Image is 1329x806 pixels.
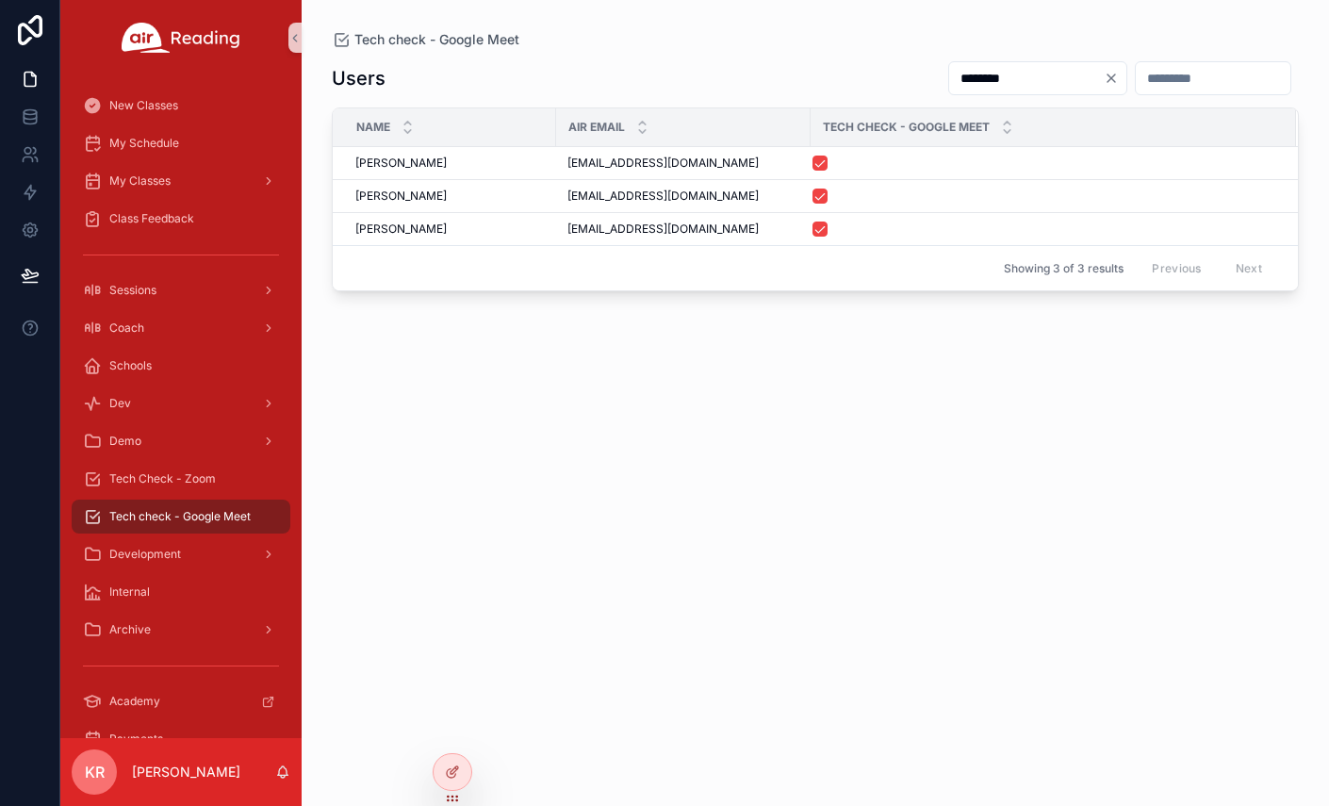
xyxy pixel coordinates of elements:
[72,387,290,420] a: Dev
[109,694,160,709] span: Academy
[567,222,759,237] span: [EMAIL_ADDRESS][DOMAIN_NAME]
[109,321,144,336] span: Coach
[85,761,105,783] span: KR
[355,156,447,171] span: [PERSON_NAME]
[109,211,194,226] span: Class Feedback
[1104,71,1126,86] button: Clear
[72,126,290,160] a: My Schedule
[72,613,290,647] a: Archive
[568,120,625,135] span: Air Email
[109,584,150,600] span: Internal
[109,136,179,151] span: My Schedule
[109,396,131,411] span: Dev
[109,358,152,373] span: Schools
[109,547,181,562] span: Development
[109,434,141,449] span: Demo
[72,722,290,756] a: Payments
[72,500,290,534] a: Tech check - Google Meet
[1004,261,1124,276] span: Showing 3 of 3 results
[332,30,519,49] a: Tech check - Google Meet
[72,202,290,236] a: Class Feedback
[72,684,290,718] a: Academy
[109,98,178,113] span: New Classes
[567,156,759,171] span: [EMAIL_ADDRESS][DOMAIN_NAME]
[72,89,290,123] a: New Classes
[72,462,290,496] a: Tech Check - Zoom
[72,349,290,383] a: Schools
[72,164,290,198] a: My Classes
[332,65,386,91] h1: Users
[109,283,156,298] span: Sessions
[72,537,290,571] a: Development
[356,120,390,135] span: Name
[109,509,251,524] span: Tech check - Google Meet
[109,173,171,189] span: My Classes
[109,622,151,637] span: Archive
[72,273,290,307] a: Sessions
[72,311,290,345] a: Coach
[60,75,302,738] div: scrollable content
[122,23,240,53] img: App logo
[132,763,240,781] p: [PERSON_NAME]
[355,222,447,237] span: [PERSON_NAME]
[72,575,290,609] a: Internal
[109,732,163,747] span: Payments
[354,30,519,49] span: Tech check - Google Meet
[567,189,759,204] span: [EMAIL_ADDRESS][DOMAIN_NAME]
[823,120,990,135] span: Tech Check - Google Meet
[109,471,216,486] span: Tech Check - Zoom
[72,424,290,458] a: Demo
[355,189,447,204] span: [PERSON_NAME]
